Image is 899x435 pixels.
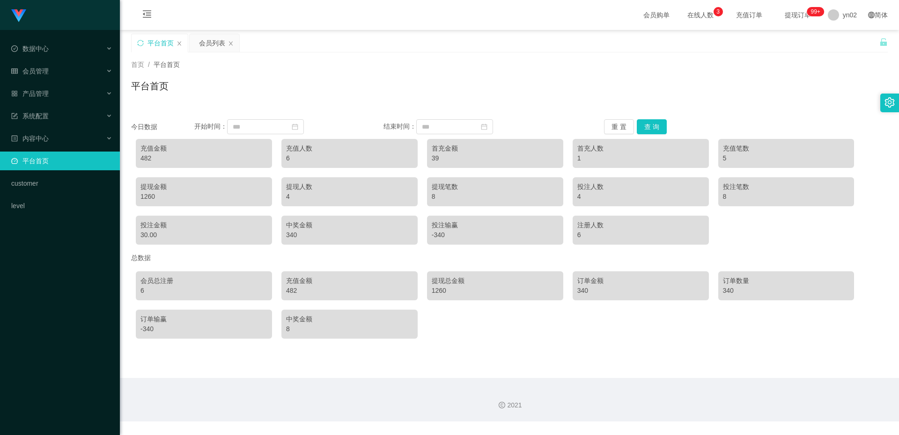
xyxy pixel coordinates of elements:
div: 340 [577,286,704,296]
span: 平台首页 [154,61,180,68]
div: 1 [577,153,704,163]
div: 充值金额 [286,276,413,286]
div: 订单数量 [723,276,850,286]
i: 图标: table [11,68,18,74]
div: 8 [286,324,413,334]
div: 1260 [140,192,267,202]
span: 内容中心 [11,135,49,142]
div: 充值笔数 [723,144,850,153]
i: 图标: close [177,41,182,46]
span: 开始时间： [194,123,227,130]
i: 图标: copyright [499,402,505,408]
div: 投注人数 [577,182,704,192]
button: 重 置 [604,119,634,134]
div: 投注输赢 [432,220,559,230]
span: 充值订单 [731,12,767,18]
div: -340 [432,230,559,240]
i: 图标: profile [11,135,18,142]
i: 图标: unlock [879,38,888,46]
div: 30.00 [140,230,267,240]
div: 充值人数 [286,144,413,153]
div: 4 [577,192,704,202]
a: customer [11,174,112,193]
div: 4 [286,192,413,202]
div: 充值金额 [140,144,267,153]
span: 产品管理 [11,90,49,97]
div: 订单金额 [577,276,704,286]
div: 2021 [127,400,892,410]
span: 提现订单 [780,12,816,18]
div: 340 [723,286,850,296]
div: 8 [723,192,850,202]
div: -340 [140,324,267,334]
i: 图标: close [228,41,234,46]
div: 投注金额 [140,220,267,230]
sup: 3 [714,7,723,16]
div: 6 [286,153,413,163]
div: 订单输赢 [140,314,267,324]
div: 会员总注册 [140,276,267,286]
div: 注册人数 [577,220,704,230]
i: 图标: global [868,12,875,18]
span: 会员管理 [11,67,49,75]
div: 482 [286,286,413,296]
div: 39 [432,153,559,163]
span: 数据中心 [11,45,49,52]
a: 图标: dashboard平台首页 [11,152,112,170]
span: 首页 [131,61,144,68]
i: 图标: sync [137,40,144,46]
p: 3 [716,7,720,16]
div: 6 [140,286,267,296]
div: 5 [723,153,850,163]
div: 提现人数 [286,182,413,192]
i: 图标: setting [884,97,895,108]
div: 首充金额 [432,144,559,153]
i: 图标: calendar [481,123,487,130]
img: logo.9652507e.png [11,9,26,22]
i: 图标: menu-fold [131,0,163,30]
sup: 265 [807,7,824,16]
div: 首充人数 [577,144,704,153]
button: 查 询 [637,119,667,134]
div: 总数据 [131,249,888,267]
div: 中奖金额 [286,220,413,230]
div: 340 [286,230,413,240]
i: 图标: check-circle-o [11,45,18,52]
span: / [148,61,150,68]
div: 平台首页 [147,34,174,52]
div: 1260 [432,286,559,296]
i: 图标: form [11,113,18,119]
h1: 平台首页 [131,79,169,93]
i: 图标: calendar [292,123,298,130]
span: 结束时间： [383,123,416,130]
div: 8 [432,192,559,202]
div: 投注笔数 [723,182,850,192]
span: 系统配置 [11,112,49,120]
div: 提现金额 [140,182,267,192]
div: 提现笔数 [432,182,559,192]
div: 482 [140,153,267,163]
div: 会员列表 [199,34,225,52]
div: 6 [577,230,704,240]
i: 图标: appstore-o [11,90,18,97]
div: 中奖金额 [286,314,413,324]
div: 今日数据 [131,122,194,132]
span: 在线人数 [683,12,718,18]
div: 提现总金额 [432,276,559,286]
a: level [11,196,112,215]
